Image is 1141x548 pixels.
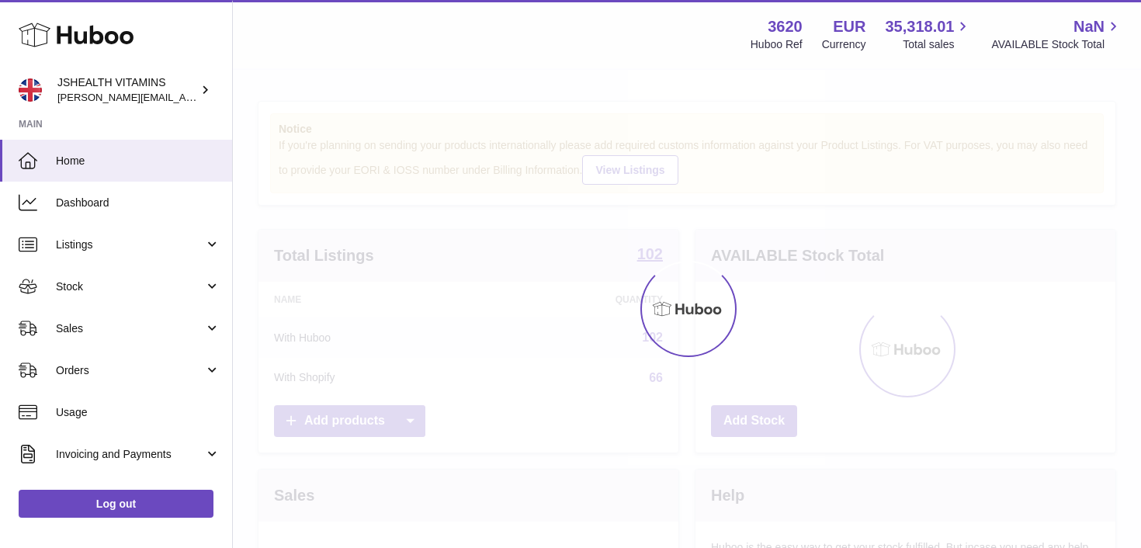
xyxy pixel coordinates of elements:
div: Huboo Ref [751,37,803,52]
strong: 3620 [768,16,803,37]
span: [PERSON_NAME][EMAIL_ADDRESS][DOMAIN_NAME] [57,91,311,103]
span: Sales [56,321,204,336]
span: AVAILABLE Stock Total [991,37,1122,52]
a: NaN AVAILABLE Stock Total [991,16,1122,52]
a: Log out [19,490,213,518]
span: Invoicing and Payments [56,447,204,462]
span: Orders [56,363,204,378]
span: Home [56,154,220,168]
span: Total sales [903,37,972,52]
img: francesca@jshealthvitamins.com [19,78,42,102]
span: Usage [56,405,220,420]
a: 35,318.01 Total sales [885,16,972,52]
span: Dashboard [56,196,220,210]
strong: EUR [833,16,865,37]
span: 35,318.01 [885,16,954,37]
div: JSHEALTH VITAMINS [57,75,197,105]
div: Currency [822,37,866,52]
span: Stock [56,279,204,294]
span: Listings [56,238,204,252]
span: NaN [1073,16,1105,37]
